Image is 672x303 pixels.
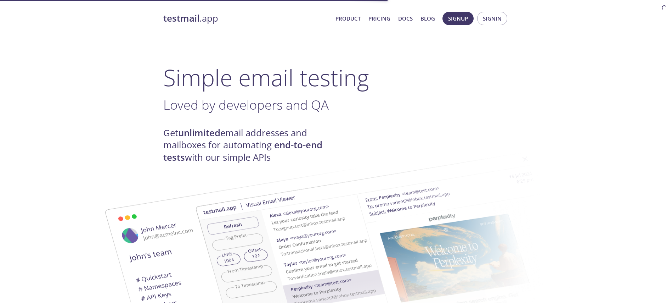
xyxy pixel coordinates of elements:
[163,127,336,164] h4: Get email addresses and mailboxes for automating with our simple APIs
[163,64,509,91] h1: Simple email testing
[477,12,507,25] button: Signin
[163,12,330,24] a: testmail.app
[163,96,329,114] span: Loved by developers and QA
[442,12,474,25] button: Signup
[368,14,390,23] a: Pricing
[398,14,413,23] a: Docs
[448,14,468,23] span: Signup
[163,12,199,24] strong: testmail
[163,139,322,163] strong: end-to-end tests
[178,127,220,139] strong: unlimited
[483,14,502,23] span: Signin
[420,14,435,23] a: Blog
[335,14,361,23] a: Product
